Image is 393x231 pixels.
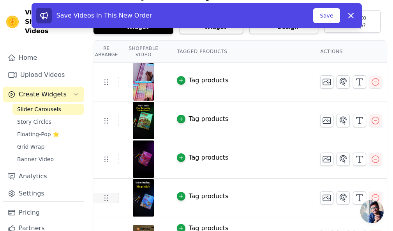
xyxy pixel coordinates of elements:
[3,67,84,83] a: Upload Videos
[189,153,228,162] div: Tag products
[12,116,84,127] a: Story Circles
[132,179,154,217] img: vizup-images-4ade.png
[12,104,84,115] a: Slider Carousels
[17,155,54,163] span: Banner Video
[320,191,333,204] button: Change Thumbnail
[177,153,228,162] button: Tag products
[132,102,154,139] img: vizup-images-50c3.png
[189,114,228,124] div: Tag products
[132,63,154,101] img: vizup-images-aeff.png
[3,205,84,220] a: Pricing
[320,153,333,166] button: Change Thumbnail
[3,186,84,201] a: Settings
[12,154,84,165] a: Banner Video
[3,50,84,66] a: Home
[167,41,311,63] th: Tagged Products
[3,169,84,184] a: Analytics
[3,87,84,102] button: Create Widgets
[189,192,228,201] div: Tag products
[311,41,391,63] th: Actions
[360,200,384,223] div: Open chat
[320,75,333,89] button: Change Thumbnail
[119,41,167,63] th: Shoppable Video
[177,192,228,201] button: Tag products
[177,114,228,124] button: Tag products
[189,76,228,85] div: Tag products
[17,130,59,138] span: Floating-Pop ⭐
[17,105,61,113] span: Slider Carousels
[313,8,340,23] button: Save
[93,41,119,63] th: Re Arrange
[17,143,44,151] span: Grid Wrap
[19,90,67,99] span: Create Widgets
[12,129,84,140] a: Floating-Pop ⭐
[320,114,333,127] button: Change Thumbnail
[17,118,51,126] span: Story Circles
[12,141,84,152] a: Grid Wrap
[132,140,154,178] img: vizup-images-3e1b.png
[56,12,152,19] span: Save Videos In This New Order
[177,76,228,85] button: Tag products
